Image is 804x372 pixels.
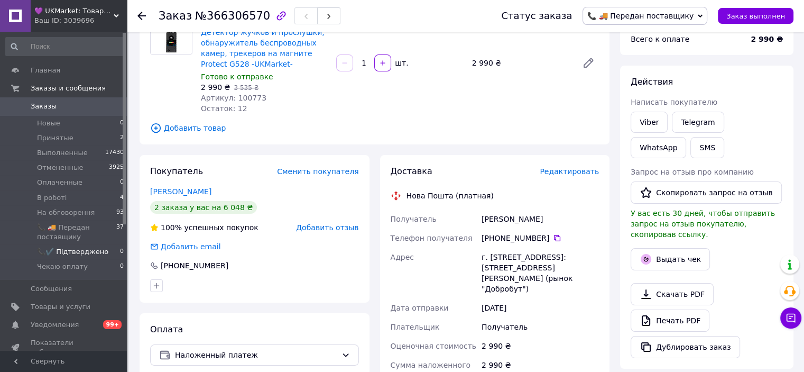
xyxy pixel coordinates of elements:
div: Статус заказа [501,11,572,21]
span: Наложенный платеж [175,349,337,361]
span: Заказ выполнен [726,12,785,20]
div: 2 заказа у вас на 6 048 ₴ [150,201,257,214]
div: Получатель [479,317,601,337]
div: 2 990 ₴ [468,56,574,70]
a: [PERSON_NAME] [150,187,211,196]
b: 2 990 ₴ [751,35,783,43]
span: 4 [120,193,124,203]
button: Выдать чек [631,248,710,270]
div: г. [STREET_ADDRESS]: [STREET_ADDRESS][PERSON_NAME] (рынок "Добробут") [479,248,601,298]
span: 99+ [103,320,122,329]
span: Написать покупателю [631,98,717,106]
span: Отмененные [37,163,83,173]
span: Главная [31,66,60,75]
span: Оплаченные [37,178,82,187]
div: шт. [392,58,409,68]
span: Оценочная стоимость [391,342,477,350]
span: Всего к оплате [631,35,689,43]
a: Редактировать [578,52,599,74]
span: Заказы и сообщения [31,84,106,93]
span: Новые [37,119,60,128]
div: 2 990 ₴ [479,337,601,356]
a: Telegram [672,112,724,133]
span: Выполненные [37,148,88,158]
button: Заказ выполнен [718,8,793,24]
button: Дублировать заказ [631,336,740,358]
span: 2 [120,133,124,143]
span: 37 [116,223,124,242]
span: Действия [631,77,673,87]
div: [PHONE_NUMBER] [160,260,229,271]
span: Оплата [150,324,183,334]
span: Телефон получателя [391,234,473,242]
span: 📞✔️ Підтверджено [37,247,108,257]
span: 3925 [109,163,124,173]
span: Плательщик [391,323,440,331]
a: Детектор жучков и прослушки, обнаружитель беспроводных камер, трекеров на магните Protect G528 -U... [201,28,325,68]
span: 0 [120,119,124,128]
span: 3 535 ₴ [234,84,258,92]
span: 100% [161,223,182,232]
span: Покупатель [150,166,203,176]
span: 📞 🚚 Передан поставщику [37,223,116,242]
div: Вернуться назад [137,11,146,21]
button: Скопировать запрос на отзыв [631,182,782,204]
span: Доставка [391,166,432,176]
span: Запрос на отзыв про компанию [631,168,754,176]
span: 17430 [105,148,124,158]
span: Сообщения [31,284,72,294]
span: Чекаю оплату [37,262,88,271]
span: Остаток: 12 [201,104,247,113]
span: 0 [120,247,124,257]
div: [DATE] [479,298,601,317]
img: Детектор жучков и прослушки, обнаружитель беспроводных камер, трекеров на магните Protect G528 -U... [151,13,192,54]
div: Ваш ID: 3039696 [34,16,127,25]
span: Получатель [391,215,437,223]
span: Товары и услуги [31,302,90,312]
span: 💜 UKMarket: Товары для дома и сада: тенты, шторы, мягкие окна, мебель. Товары для спорта. Техника [34,6,114,16]
span: На обговорення [37,208,95,217]
a: Скачать PDF [631,283,714,305]
input: Поиск [5,37,125,56]
button: Чат с покупателем [780,307,801,329]
div: [PERSON_NAME] [479,210,601,229]
div: Добавить email [149,241,222,252]
span: Дата отправки [391,304,449,312]
span: Добавить товар [150,122,599,134]
span: В роботі [37,193,67,203]
span: Уведомления [31,320,79,330]
span: Добавить отзыв [296,223,358,232]
span: Готово к отправке [201,72,273,81]
span: 0 [120,262,124,271]
div: Нова Пошта (платная) [404,190,496,201]
span: Редактировать [540,167,599,176]
span: 2 990 ₴ [201,83,230,92]
span: Заказы [31,102,57,111]
span: Сменить покупателя [277,167,358,176]
span: №366306570 [195,10,270,22]
span: Адрес [391,253,414,261]
span: Заказ [159,10,192,22]
div: [PHONE_NUMBER] [482,233,599,243]
a: Viber [631,112,668,133]
button: SMS [690,137,724,158]
a: Печать PDF [631,310,709,332]
span: Артикул: 100773 [201,94,266,102]
div: Добавить email [160,241,222,252]
span: Показатели работы компании [31,338,98,357]
span: 📞 🚚 Передан поставщику [587,12,694,20]
span: У вас есть 30 дней, чтобы отправить запрос на отзыв покупателю, скопировав ссылку. [631,209,775,239]
span: Принятые [37,133,73,143]
div: успешных покупок [150,222,258,233]
span: 93 [116,208,124,217]
span: 0 [120,178,124,187]
a: WhatsApp [631,137,686,158]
